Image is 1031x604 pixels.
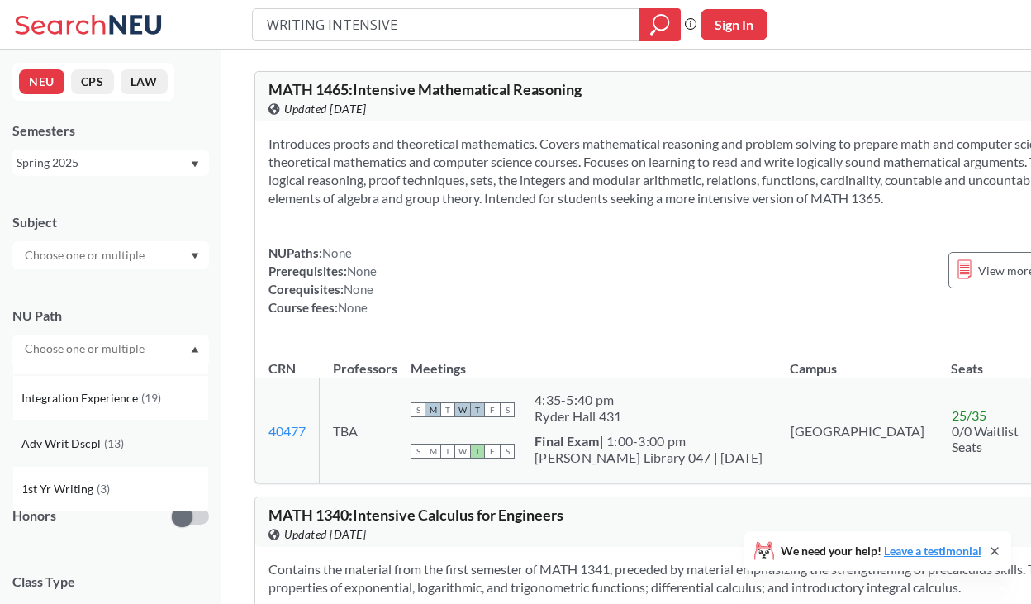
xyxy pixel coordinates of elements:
span: F [485,444,500,459]
span: MATH 1465 : Intensive Mathematical Reasoning [268,80,582,98]
div: Dropdown arrow [12,241,209,269]
span: S [500,444,515,459]
svg: Dropdown arrow [191,253,199,259]
div: Spring 2025Dropdown arrow [12,150,209,176]
svg: Dropdown arrow [191,346,199,353]
td: TBA [320,378,397,483]
span: F [485,402,500,417]
div: NU Path [12,307,209,325]
span: 0/0 Waitlist Seats [952,423,1019,454]
span: 25 / 35 [952,407,986,423]
div: Spring 2025 [17,154,189,172]
span: W [455,444,470,459]
div: NUPaths: Prerequisites: Corequisites: Course fees: [268,244,377,316]
span: None [338,300,368,315]
span: Class Type [12,573,209,591]
button: CPS [71,69,114,94]
span: None [322,245,352,260]
span: W [455,402,470,417]
span: T [470,402,485,417]
th: Meetings [397,343,777,378]
span: M [425,402,440,417]
b: Final Exam [535,433,600,449]
span: T [440,402,455,417]
th: Professors [320,343,397,378]
td: [GEOGRAPHIC_DATA] [777,378,938,483]
div: [PERSON_NAME] Library 047 | [DATE] [535,449,763,466]
span: M [425,444,440,459]
button: Sign In [701,9,767,40]
a: Leave a testimonial [884,544,981,558]
span: S [411,402,425,417]
svg: magnifying glass [650,13,670,36]
span: MATH 1340 : Intensive Calculus for Engineers [268,506,563,524]
span: T [470,444,485,459]
span: ( 13 ) [104,436,124,450]
input: Choose one or multiple [17,339,155,359]
span: ( 3 ) [97,482,110,496]
div: Subject [12,213,209,231]
div: | 1:00-3:00 pm [535,433,763,449]
span: 1st Yr Writing [21,480,97,498]
span: Adv Writ Dscpl [21,435,104,453]
span: None [347,264,377,278]
span: T [440,444,455,459]
input: Choose one or multiple [17,245,155,265]
input: Class, professor, course number, "phrase" [265,11,628,39]
span: S [500,402,515,417]
div: Semesters [12,121,209,140]
span: S [411,444,425,459]
a: 40477 [268,423,306,439]
span: ( 19 ) [141,391,161,405]
span: Updated [DATE] [284,526,366,544]
span: We need your help! [781,545,981,557]
p: Honors [12,507,56,526]
th: Campus [777,343,938,378]
button: NEU [19,69,64,94]
span: Integration Experience [21,389,141,407]
div: CRN [268,359,296,378]
div: Ryder Hall 431 [535,408,622,425]
div: magnifying glass [639,8,681,41]
div: 4:35 - 5:40 pm [535,392,622,408]
span: Updated [DATE] [284,100,366,118]
span: None [344,282,373,297]
button: LAW [121,69,168,94]
svg: Dropdown arrow [191,161,199,168]
div: Dropdown arrowSocieties/Institutions(150)Interpreting Culture(110)Difference/Diversity(104)Creati... [12,335,209,363]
